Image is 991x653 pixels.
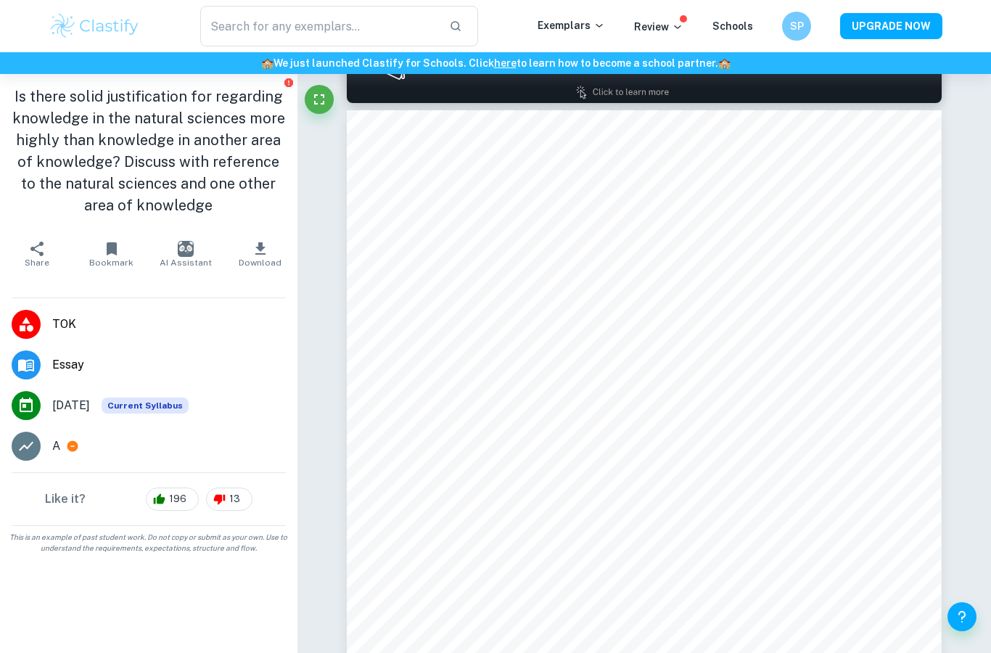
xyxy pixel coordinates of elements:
input: Search for any exemplars... [200,6,437,46]
h6: Like it? [45,490,86,508]
button: Download [223,234,297,274]
button: SP [782,12,811,41]
div: This exemplar is based on the current syllabus. Feel free to refer to it for inspiration/ideas wh... [102,398,189,414]
span: AI Assistant [160,258,212,268]
h6: We just launched Clastify for Schools. Click to learn how to become a school partner. [3,55,988,71]
span: [DATE] [52,397,90,414]
span: Download [239,258,281,268]
div: 13 [206,488,252,511]
span: Current Syllabus [102,398,189,414]
button: Help and Feedback [947,602,976,631]
button: Bookmark [74,234,148,274]
button: Report issue [284,77,295,88]
a: here [494,57,517,69]
p: Exemplars [538,17,605,33]
h1: Is there solid justification for regarding knowledge in the natural sciences more highly than kno... [12,86,286,216]
span: This is an example of past student work. Do not copy or submit as your own. Use to understand the... [6,532,292,554]
p: Review [634,19,683,35]
span: Bookmark [89,258,133,268]
span: 196 [161,492,194,506]
span: 🏫 [718,57,731,69]
p: A [52,438,60,455]
span: Essay [52,356,286,374]
img: AI Assistant [178,241,194,257]
span: Share [25,258,49,268]
span: 🏫 [261,57,274,69]
h6: SP [789,18,805,34]
button: Fullscreen [305,85,334,114]
div: 196 [146,488,199,511]
a: Schools [712,20,753,32]
span: 13 [221,492,248,506]
button: UPGRADE NOW [840,13,942,39]
span: TOK [52,316,286,333]
img: Clastify logo [49,12,141,41]
button: AI Assistant [149,234,223,274]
